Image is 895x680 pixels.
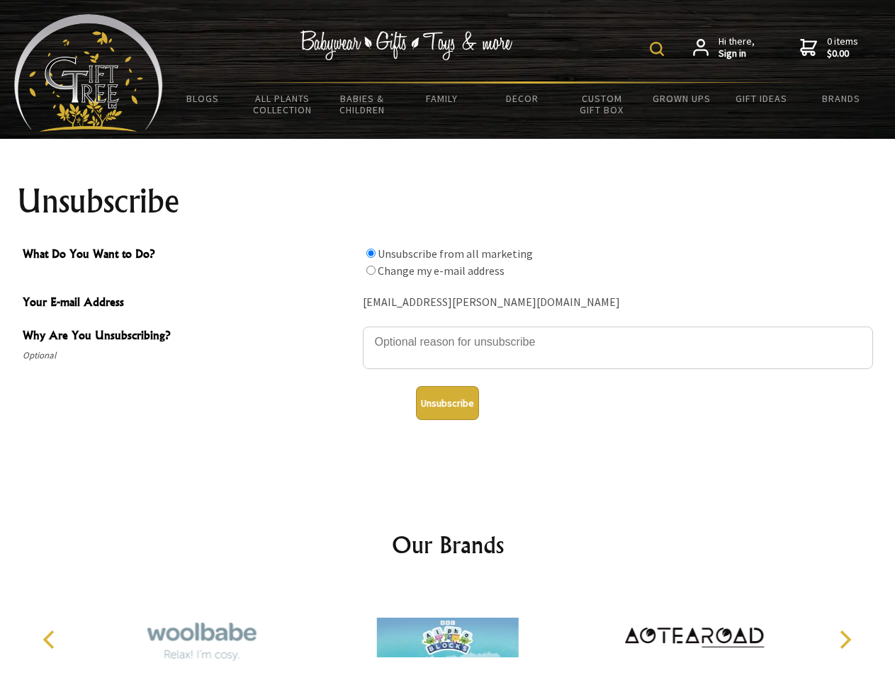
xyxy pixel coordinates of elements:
[416,386,479,420] button: Unsubscribe
[800,35,858,60] a: 0 items$0.00
[28,528,867,562] h2: Our Brands
[801,84,882,113] a: Brands
[14,14,163,132] img: Babyware - Gifts - Toys and more...
[378,246,533,261] label: Unsubscribe from all marketing
[827,35,858,60] span: 0 items
[693,35,755,60] a: Hi there,Sign in
[23,347,356,364] span: Optional
[719,35,755,60] span: Hi there,
[35,624,67,655] button: Previous
[650,42,664,56] img: product search
[829,624,860,655] button: Next
[721,84,801,113] a: Gift Ideas
[366,249,376,258] input: What Do You Want to Do?
[363,292,873,314] div: [EMAIL_ADDRESS][PERSON_NAME][DOMAIN_NAME]
[363,327,873,369] textarea: Why Are You Unsubscribing?
[562,84,642,125] a: Custom Gift Box
[719,47,755,60] strong: Sign in
[641,84,721,113] a: Grown Ups
[827,47,858,60] strong: $0.00
[243,84,323,125] a: All Plants Collection
[163,84,243,113] a: BLOGS
[366,266,376,275] input: What Do You Want to Do?
[17,184,879,218] h1: Unsubscribe
[23,245,356,266] span: What Do You Want to Do?
[23,293,356,314] span: Your E-mail Address
[403,84,483,113] a: Family
[378,263,505,278] label: Change my e-mail address
[322,84,403,125] a: Babies & Children
[482,84,562,113] a: Decor
[300,30,513,60] img: Babywear - Gifts - Toys & more
[23,327,356,347] span: Why Are You Unsubscribing?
